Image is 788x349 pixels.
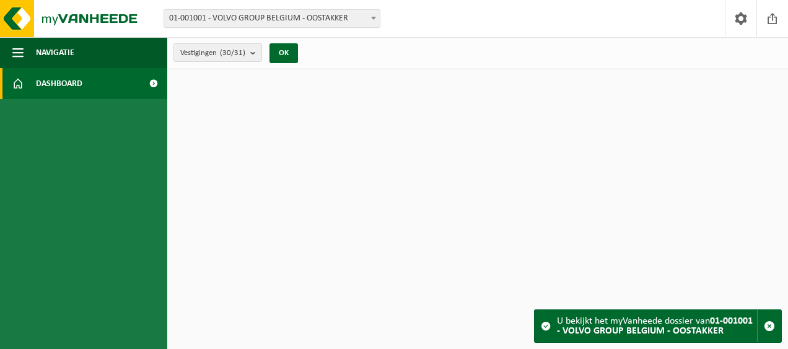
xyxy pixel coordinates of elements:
[180,44,245,62] span: Vestigingen
[220,49,245,57] count: (30/31)
[164,9,380,28] span: 01-001001 - VOLVO GROUP BELGIUM - OOSTAKKER
[36,68,82,99] span: Dashboard
[557,310,757,342] div: U bekijkt het myVanheede dossier van
[173,43,262,62] button: Vestigingen(30/31)
[36,37,74,68] span: Navigatie
[164,10,380,27] span: 01-001001 - VOLVO GROUP BELGIUM - OOSTAKKER
[557,316,753,336] strong: 01-001001 - VOLVO GROUP BELGIUM - OOSTAKKER
[269,43,298,63] button: OK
